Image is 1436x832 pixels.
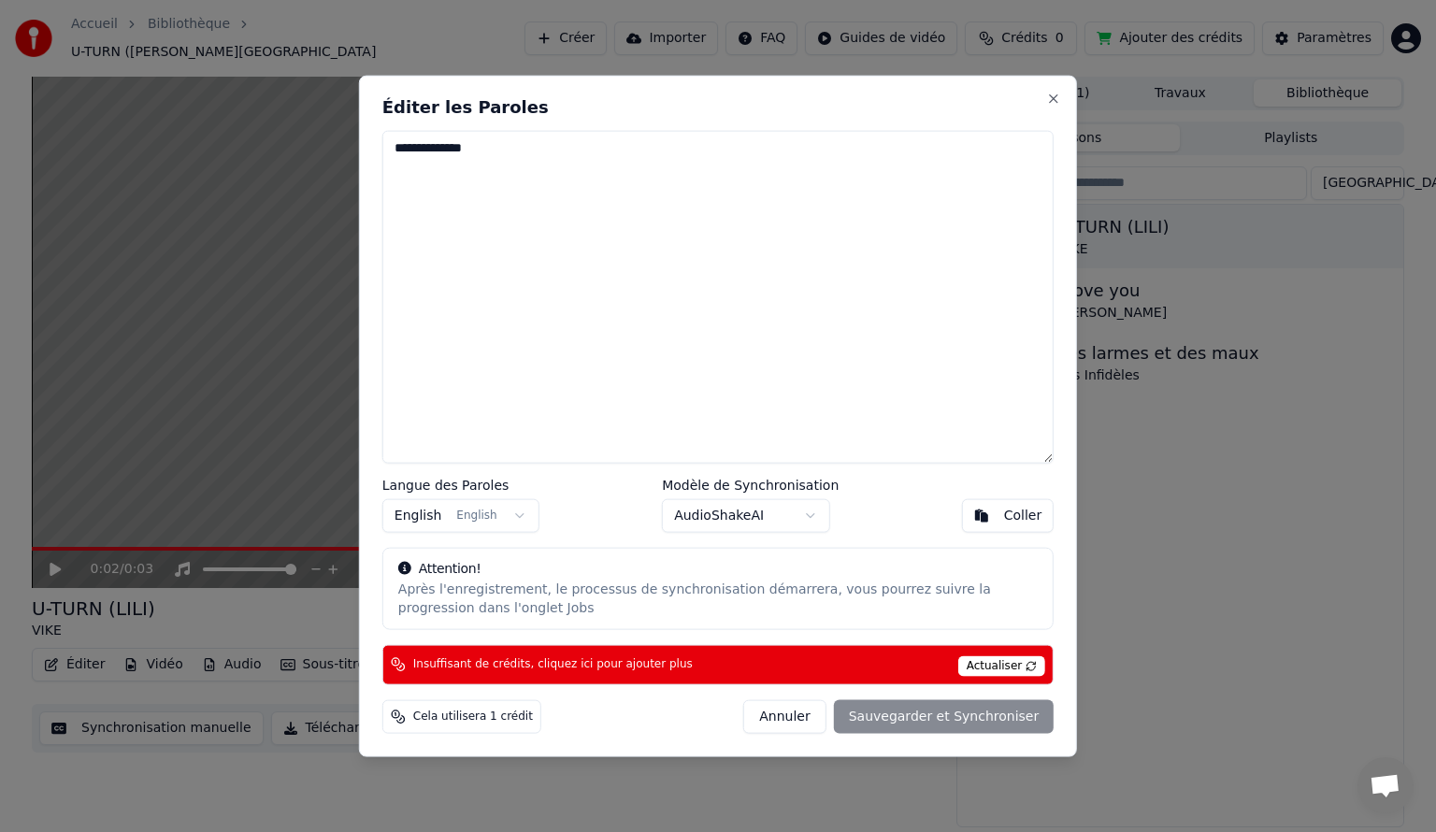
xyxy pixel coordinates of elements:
[398,580,1038,617] div: Après l'enregistrement, le processus de synchronisation démarrera, vous pourrez suivre la progres...
[958,655,1046,676] span: Actualiser
[662,478,839,491] label: Modèle de Synchronisation
[382,478,539,491] label: Langue des Paroles
[398,559,1038,578] div: Attention!
[743,699,826,733] button: Annuler
[413,709,533,724] span: Cela utilisera 1 crédit
[413,657,693,672] span: Insuffisant de crédits, cliquez ici pour ajouter plus
[962,498,1055,532] button: Coller
[1004,506,1042,524] div: Coller
[382,99,1054,116] h2: Éditer les Paroles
